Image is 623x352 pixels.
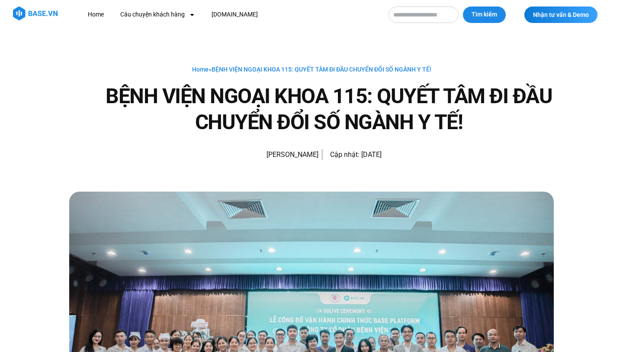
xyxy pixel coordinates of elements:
[533,12,589,18] span: Nhận tư vấn & Demo
[104,83,554,135] h1: BỆNH VIỆN NGOẠI KHOA 115: QUYẾT TÂM ĐI ĐẦU CHUYỂN ĐỔI SỐ NGÀNH Y TẾ!
[192,66,431,73] span: »
[361,150,382,159] time: [DATE]
[472,10,497,19] span: Tìm kiếm
[114,7,202,23] a: Câu chuyện khách hàng
[192,66,209,73] a: Home
[524,7,597,23] a: Nhận tư vấn & Demo
[212,66,431,73] span: BỆNH VIỆN NGOẠI KHOA 115: QUYẾT TÂM ĐI ĐẦU CHUYỂN ĐỔI SỐ NGÀNH Y TẾ!
[205,7,264,23] a: [DOMAIN_NAME]
[81,7,380,23] nav: Menu
[330,150,360,159] span: Cập nhật:
[81,7,110,23] a: Home
[262,149,318,161] span: [PERSON_NAME]
[241,144,318,166] a: Picture of Đoàn Đức [PERSON_NAME]
[463,7,506,23] button: Tìm kiếm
